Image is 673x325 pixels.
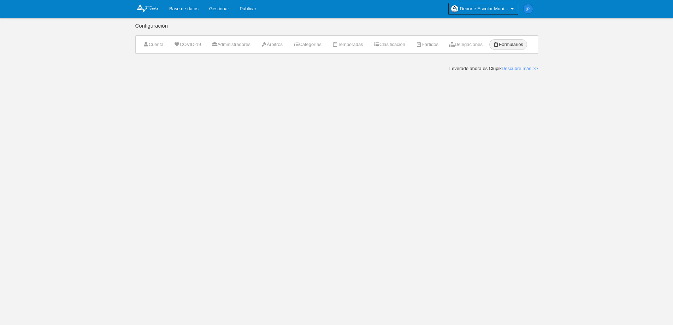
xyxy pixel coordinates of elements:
[412,39,442,50] a: Partidos
[135,23,538,35] div: Configuración
[460,5,509,12] span: Deporte Escolar Municipal de [GEOGRAPHIC_DATA]
[449,65,538,72] div: Leverade ahora es Clupik
[502,66,538,71] a: Descubre más >>
[328,39,367,50] a: Temporadas
[489,39,527,50] a: Formularios
[445,39,486,50] a: Delegaciones
[289,39,325,50] a: Categorías
[370,39,409,50] a: Clasificación
[451,5,458,12] img: OawjjgO45JmU.30x30.jpg
[257,39,287,50] a: Árbitros
[208,39,254,50] a: Administradores
[448,3,518,15] a: Deporte Escolar Municipal de [GEOGRAPHIC_DATA]
[170,39,205,50] a: COVID-19
[135,4,158,13] img: Deporte Escolar Municipal de Alicante
[524,4,533,13] img: c2l6ZT0zMHgzMCZmcz05JnRleHQ9SlAmYmc9MWU4OGU1.png
[139,39,167,50] a: Cuenta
